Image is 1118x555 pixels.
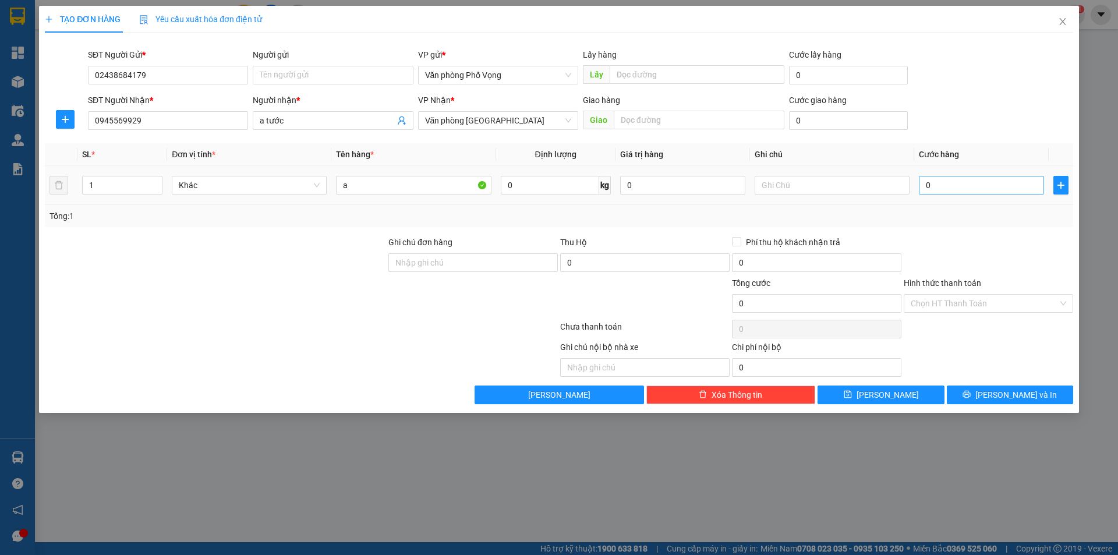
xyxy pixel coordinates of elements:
span: user-add [397,116,406,125]
button: deleteXóa Thông tin [646,386,816,404]
input: Cước giao hàng [789,111,908,130]
span: Tên hàng [336,150,374,159]
label: Ghi chú đơn hàng [388,238,452,247]
span: Văn phòng Ninh Bình [425,112,571,129]
span: Cước hàng [919,150,959,159]
button: plus [1053,176,1069,195]
span: Khác [179,176,320,194]
span: plus [56,115,74,124]
span: Đơn vị tính [172,150,215,159]
input: Dọc đường [610,65,784,84]
span: Văn phòng Phố Vọng [425,66,571,84]
span: [PERSON_NAME] [857,388,919,401]
span: Phí thu hộ khách nhận trả [741,236,845,249]
span: kg [599,176,611,195]
input: Cước lấy hàng [789,66,908,84]
span: Định lượng [535,150,576,159]
span: plus [1054,181,1068,190]
input: Dọc đường [614,111,784,129]
span: [PERSON_NAME] và In [975,388,1057,401]
label: Cước giao hàng [789,96,847,105]
img: icon [139,15,148,24]
button: [PERSON_NAME] [475,386,644,404]
div: SĐT Người Gửi [88,48,248,61]
div: Người gửi [253,48,413,61]
button: save[PERSON_NAME] [818,386,944,404]
span: Thu Hộ [560,238,587,247]
div: Người nhận [253,94,413,107]
div: Chưa thanh toán [559,320,731,341]
button: Close [1046,6,1079,38]
button: plus [56,110,75,129]
span: VP Nhận [418,96,451,105]
span: Lấy hàng [583,50,617,59]
span: SL [82,150,91,159]
span: save [844,390,852,400]
button: printer[PERSON_NAME] và In [947,386,1073,404]
input: Ghi Chú [755,176,910,195]
button: delete [49,176,68,195]
span: Lấy [583,65,610,84]
div: SĐT Người Nhận [88,94,248,107]
span: Xóa Thông tin [712,388,762,401]
span: Giá trị hàng [620,150,663,159]
span: printer [963,390,971,400]
span: plus [45,15,53,23]
span: Yêu cầu xuất hóa đơn điện tử [139,15,262,24]
label: Hình thức thanh toán [904,278,981,288]
input: VD: Bàn, Ghế [336,176,491,195]
span: delete [699,390,707,400]
span: TẠO ĐƠN HÀNG [45,15,121,24]
input: 0 [620,176,745,195]
div: Chi phí nội bộ [732,341,901,358]
label: Cước lấy hàng [789,50,841,59]
div: VP gửi [418,48,578,61]
th: Ghi chú [750,143,914,166]
span: Tổng cước [732,278,770,288]
div: Ghi chú nội bộ nhà xe [560,341,730,358]
span: [PERSON_NAME] [528,388,590,401]
div: Tổng: 1 [49,210,431,222]
span: Giao [583,111,614,129]
input: Nhập ghi chú [560,358,730,377]
span: close [1058,17,1067,26]
input: Ghi chú đơn hàng [388,253,558,272]
span: Giao hàng [583,96,620,105]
